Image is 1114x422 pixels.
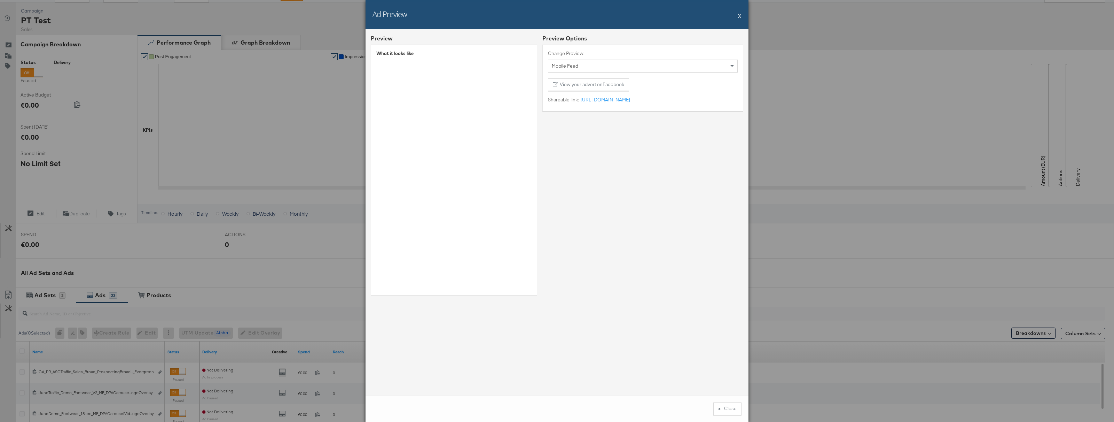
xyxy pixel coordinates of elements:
div: x [718,405,721,412]
button: xClose [713,402,742,415]
button: View your advert onFacebook [548,78,629,91]
label: Shareable link: [548,97,579,103]
label: Change Preview: [548,50,738,57]
div: What it looks like [376,50,532,57]
div: Preview Options [542,34,743,43]
span: Mobile Feed [552,63,578,69]
a: [URL][DOMAIN_NAME] [579,97,630,103]
div: Preview [371,34,393,43]
button: X [738,9,742,23]
h2: Ad Preview [372,9,407,19]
